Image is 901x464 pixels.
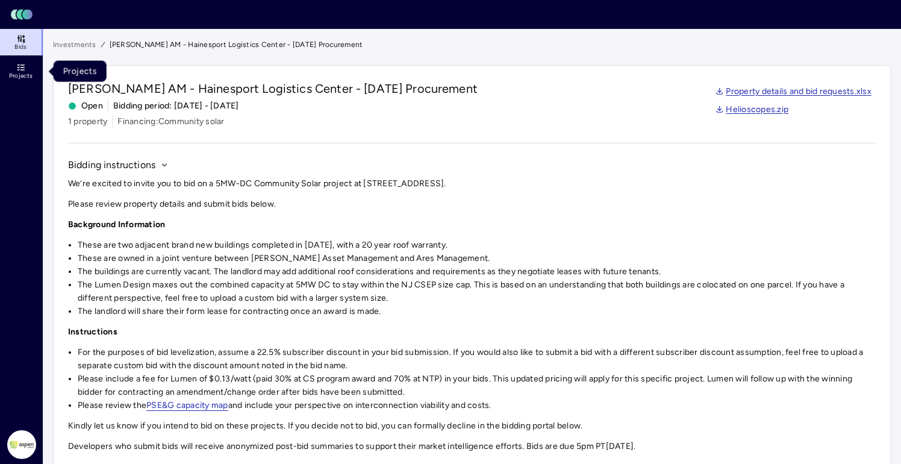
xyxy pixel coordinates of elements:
[110,39,363,51] span: [PERSON_NAME] AM - Hainesport Logistics Center - [DATE] Procurement
[68,99,103,113] span: Open
[68,177,876,190] p: We’re excited to invite you to bid on a 5MW-DC Community Solar project at [STREET_ADDRESS].
[68,158,155,172] span: Bidding instructions
[78,265,876,278] li: The buildings are currently vacant. The landlord may add additional roof considerations and requi...
[53,39,891,51] nav: breadcrumb
[68,115,108,128] span: 1 property
[68,327,117,337] strong: Instructions
[78,252,876,265] li: These are owned in a joint venture between [PERSON_NAME] Asset Management and Ares Management.
[78,399,876,412] li: Please review the and include your perspective on interconnection viability and costs.
[78,239,876,252] li: These are two adjacent brand new buildings completed in [DATE], with a 20 year roof warranty.
[53,39,96,51] a: Investments
[118,115,225,128] span: Financing: Community solar
[68,440,876,453] p: Developers who submit bids will receive anonymized post-bid summaries to support their market int...
[68,158,169,172] button: Bidding instructions
[7,430,36,459] img: Aspen Power
[146,400,228,411] a: PSE&G capacity map
[14,43,26,51] span: Bids
[715,103,789,116] a: Helioscopes.zip
[78,278,876,305] li: The Lumen Design maxes out the combined capacity at 5MW DC to stay within the NJ CSEP size cap. T...
[68,419,876,433] p: Kindly let us know if you intend to bid on these projects. If you decide not to bid, you can form...
[78,372,876,399] li: Please include a fee for Lumen of $0.13/watt (paid 30% at CS program award and 70% at NTP) in you...
[9,72,33,80] span: Projects
[78,346,876,372] li: For the purposes of bid levelization, assume a 22.5% subscriber discount in your bid submission. ...
[715,85,872,98] a: Property details and bid requests.xlsx
[68,80,478,97] span: [PERSON_NAME] AM - Hainesport Logistics Center - [DATE] Procurement
[113,99,239,113] span: Bidding period: [DATE] - [DATE]
[54,61,107,82] div: Projects
[68,219,166,230] strong: Background Information
[68,198,876,211] p: Please review property details and submit bids below.
[78,305,876,318] li: The landlord will share their form lease for contracting once an award is made.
